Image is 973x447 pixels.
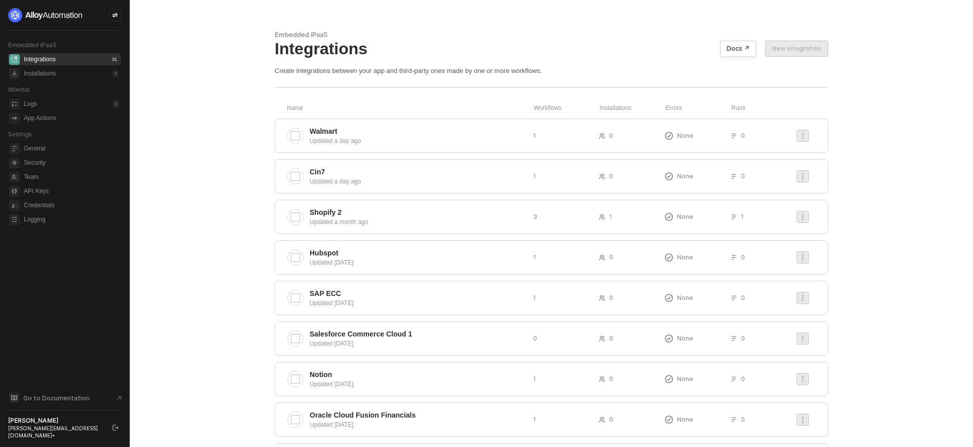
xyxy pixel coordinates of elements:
span: None [677,172,693,180]
div: Installations [24,69,56,78]
div: Updated a day ago [310,177,525,186]
span: 0 [741,131,745,140]
a: Knowledge Base [8,392,122,404]
div: Workflows [534,104,600,113]
span: icon-list [731,417,737,423]
span: security [9,158,20,168]
span: Team [24,171,119,183]
span: 1 [741,212,744,221]
span: None [677,334,693,343]
span: icon-exclamation [665,253,673,262]
div: Updated [DATE] [310,339,525,348]
div: 31 [110,55,119,63]
span: 0 [741,334,745,343]
span: icon-users [599,295,605,301]
div: 2 [113,69,119,78]
div: Logs [24,100,37,108]
span: 0 [609,375,613,383]
div: Errors [665,104,731,113]
div: Embedded iPaaS [275,30,828,39]
span: 0 [609,131,613,140]
div: Updated [DATE] [310,380,525,389]
div: Name [287,104,534,113]
span: 0 [609,334,613,343]
span: Cin7 [310,167,325,177]
div: Integrations [275,39,828,58]
span: team [9,172,20,182]
span: 0 [741,375,745,383]
span: Notion [310,369,332,380]
span: 3 [533,212,537,221]
div: Runs [731,104,801,113]
span: 0 [741,172,745,180]
span: Credentials [24,199,119,211]
span: 1 [533,131,536,140]
span: Monitor [8,86,30,93]
span: icon-users [599,133,605,139]
div: Create integrations between your app and third-party ones made by one or more workflows. [275,66,828,75]
span: 1 [609,212,612,221]
span: general [9,143,20,154]
img: integration-icon [291,415,300,424]
span: icon-logs [9,99,20,109]
span: 1 [533,172,536,180]
div: App Actions [24,114,56,123]
span: SAP ECC [310,288,341,299]
span: None [677,375,693,383]
div: 0 [113,100,119,108]
span: None [677,415,693,424]
span: icon-list [731,376,737,382]
img: integration-icon [291,212,300,221]
button: New Integration [765,41,828,57]
span: logout [113,425,119,431]
span: 1 [533,415,536,424]
img: integration-icon [291,293,300,303]
span: icon-users [599,376,605,382]
span: icon-users [599,417,605,423]
img: integration-icon [291,172,300,181]
span: General [24,142,119,155]
span: icon-list [731,295,737,301]
span: icon-swap [112,12,118,18]
span: 0 [741,293,745,302]
span: logging [9,214,20,225]
span: icon-list [731,214,737,220]
div: [PERSON_NAME][EMAIL_ADDRESS][DOMAIN_NAME] • [8,425,103,439]
span: Settings [8,130,31,138]
span: document-arrow [114,393,124,403]
div: Updated a day ago [310,136,525,145]
a: logo [8,8,121,22]
span: icon-exclamation [665,416,673,424]
span: 1 [533,293,536,302]
span: 0 [609,415,613,424]
span: api-key [9,186,20,197]
span: icon-list [731,173,737,179]
div: Updated [DATE] [310,258,525,267]
span: icon-list [731,254,737,260]
span: API Keys [24,185,119,197]
img: integration-icon [291,131,300,140]
span: 0 [533,334,537,343]
img: integration-icon [291,334,300,343]
span: Logging [24,213,119,226]
span: icon-exclamation [665,294,673,302]
span: Security [24,157,119,169]
span: Salesforce Commerce Cloud 1 [310,329,412,339]
span: icon-app-actions [9,113,20,124]
span: icon-exclamation [665,172,673,180]
img: integration-icon [291,375,300,384]
span: installations [9,68,20,79]
div: Integrations [24,55,56,64]
span: 0 [609,253,613,262]
span: 0 [609,293,613,302]
span: icon-users [599,214,605,220]
span: 1 [533,375,536,383]
span: icon-exclamation [665,375,673,383]
span: 0 [741,253,745,262]
span: icon-exclamation [665,132,673,140]
img: integration-icon [291,253,300,262]
span: icon-users [599,173,605,179]
span: Embedded iPaaS [8,41,57,49]
span: icon-exclamation [665,334,673,343]
div: Updated [DATE] [310,420,525,429]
